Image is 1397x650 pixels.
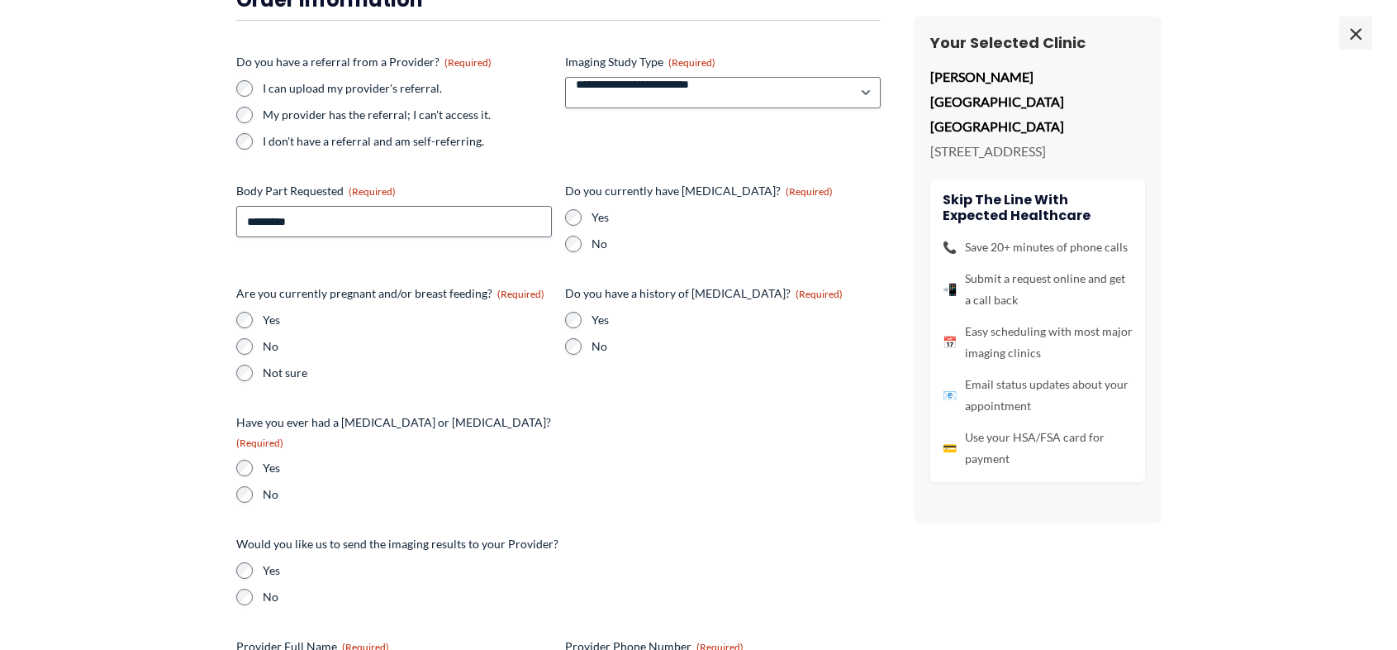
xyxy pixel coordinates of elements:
[592,209,881,226] label: Yes
[236,414,552,450] legend: Have you ever had a [MEDICAL_DATA] or [MEDICAL_DATA]?
[930,139,1145,164] p: [STREET_ADDRESS]
[668,56,715,69] span: (Required)
[943,437,957,459] span: 💳
[263,365,552,381] label: Not sure
[592,338,881,355] label: No
[943,385,957,406] span: 📧
[263,312,552,328] label: Yes
[236,54,492,70] legend: Do you have a referral from a Provider?
[263,338,552,355] label: No
[943,332,957,353] span: 📅
[565,183,833,199] legend: Do you currently have [MEDICAL_DATA]?
[263,80,552,97] label: I can upload my provider's referral.
[263,107,552,123] label: My provider has the referral; I can't access it.
[943,279,957,300] span: 📲
[444,56,492,69] span: (Required)
[236,183,552,199] label: Body Part Requested
[236,536,558,552] legend: Would you like us to send the imaging results to your Provider?
[943,192,1133,223] h4: Skip the line with Expected Healthcare
[236,285,544,302] legend: Are you currently pregnant and/or breast feeding?
[786,185,833,198] span: (Required)
[930,33,1145,52] h3: Your Selected Clinic
[263,486,552,503] label: No
[930,65,1145,138] p: [PERSON_NAME] [GEOGRAPHIC_DATA] [GEOGRAPHIC_DATA]
[943,237,1133,258] li: Save 20+ minutes of phone calls
[943,268,1133,311] li: Submit a request online and get a call back
[565,285,843,302] legend: Do you have a history of [MEDICAL_DATA]?
[565,54,881,70] label: Imaging Study Type
[1339,17,1372,50] span: ×
[263,133,552,150] label: I don't have a referral and am self-referring.
[796,288,843,300] span: (Required)
[349,185,396,198] span: (Required)
[263,589,881,605] label: No
[943,427,1133,470] li: Use your HSA/FSA card for payment
[592,312,881,328] label: Yes
[943,237,957,258] span: 📞
[592,236,881,252] label: No
[263,460,552,476] label: Yes
[263,562,881,579] label: Yes
[943,321,1133,364] li: Easy scheduling with most major imaging clinics
[497,288,544,300] span: (Required)
[943,374,1133,417] li: Email status updates about your appointment
[236,437,283,449] span: (Required)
